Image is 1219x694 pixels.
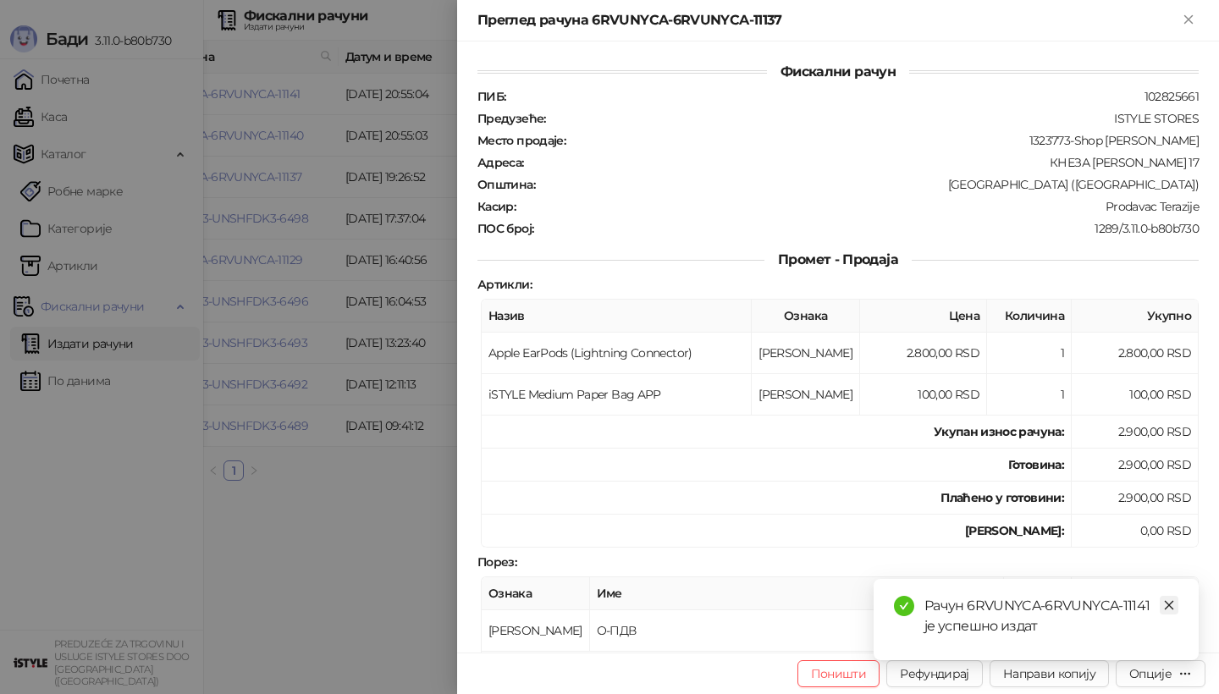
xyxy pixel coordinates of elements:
div: 1323773-Shop [PERSON_NAME] [567,133,1200,148]
td: 0,00 RSD [1072,515,1199,548]
button: Поништи [797,660,880,687]
button: Close [1178,10,1199,30]
div: КНЕЗА [PERSON_NAME] 17 [526,155,1200,170]
td: О-ПДВ [590,610,1004,652]
th: Ознака [752,300,860,333]
th: Порез [1072,577,1199,610]
strong: ПОС број : [477,221,533,236]
strong: Место продаје : [477,133,565,148]
span: close [1163,599,1175,611]
th: Стопа [1004,577,1072,610]
div: Преглед рачуна 6RVUNYCA-6RVUNYCA-11137 [477,10,1178,30]
div: Prodavac Terazije [517,199,1200,214]
th: Цена [860,300,987,333]
td: 2.900,00 RSD [1072,449,1199,482]
strong: ПИБ : [477,89,505,104]
a: Close [1160,596,1178,614]
strong: Општина : [477,177,535,192]
th: Име [590,577,1004,610]
div: 102825661 [507,89,1200,104]
strong: Предузеће : [477,111,546,126]
td: 2.900,00 RSD [1072,416,1199,449]
td: Apple EarPods (Lightning Connector) [482,333,752,374]
div: 1289/3.11.0-b80b730 [535,221,1200,236]
td: 1 [987,374,1072,416]
span: check-circle [894,596,914,616]
th: Укупно [1072,300,1199,333]
strong: Готовина : [1008,457,1064,472]
strong: Укупан износ рачуна : [934,424,1064,439]
td: 2.800,00 RSD [1072,333,1199,374]
td: 100,00 RSD [860,374,987,416]
strong: Плаћено у готовини: [940,490,1064,505]
td: [PERSON_NAME] [752,374,860,416]
td: 1 [987,333,1072,374]
strong: Касир : [477,199,516,214]
div: [GEOGRAPHIC_DATA] ([GEOGRAPHIC_DATA]) [537,177,1200,192]
div: ISTYLE STORES [548,111,1200,126]
strong: Адреса : [477,155,524,170]
th: Количина [987,300,1072,333]
th: Назив [482,300,752,333]
div: Опције [1129,666,1172,681]
strong: Порез : [477,554,516,570]
span: Направи копију [1003,666,1095,681]
td: [PERSON_NAME] [752,333,860,374]
th: Ознака [482,577,590,610]
button: Рефундирај [886,660,983,687]
td: 100,00 RSD [1072,374,1199,416]
td: [PERSON_NAME] [482,610,590,652]
div: Рачун 6RVUNYCA-6RVUNYCA-11141 је успешно издат [924,596,1178,636]
td: 2.900,00 RSD [1072,482,1199,515]
td: iSTYLE Medium Paper Bag APP [482,374,752,416]
button: Направи копију [990,660,1109,687]
strong: [PERSON_NAME]: [965,523,1064,538]
button: Опције [1116,660,1205,687]
strong: Артикли : [477,277,532,292]
span: Промет - Продаја [764,251,912,267]
span: Фискални рачун [767,63,909,80]
td: 2.800,00 RSD [860,333,987,374]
